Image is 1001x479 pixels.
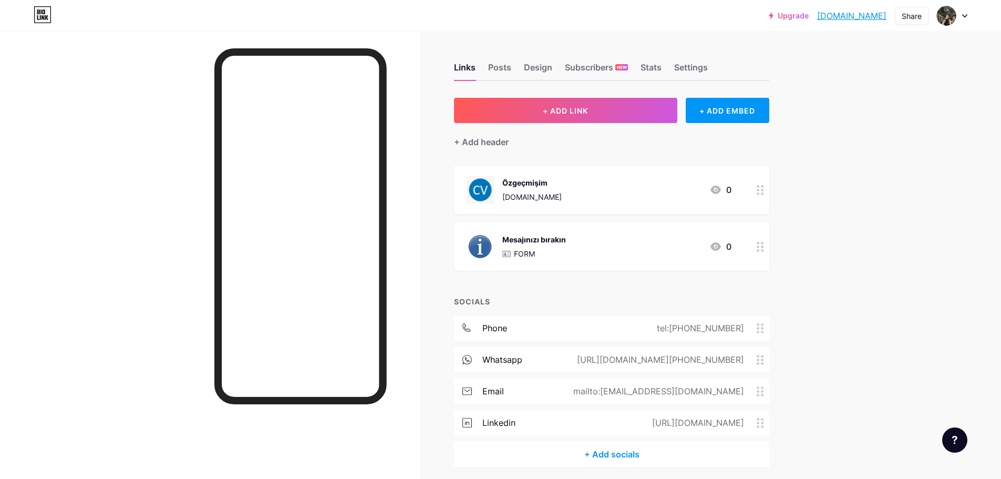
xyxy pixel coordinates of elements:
div: 0 [709,240,731,253]
div: Settings [674,61,708,80]
div: Design [524,61,552,80]
div: [DOMAIN_NAME] [502,191,562,202]
div: + Add socials [454,442,769,467]
div: + ADD EMBED [686,98,769,123]
div: Share [902,11,922,22]
img: Mesajınızı bırakın [467,233,494,260]
div: SOCIALS [454,296,769,307]
div: Özgeçmişim [502,177,562,188]
button: + ADD LINK [454,98,677,123]
img: Özgeçmişim [467,176,494,203]
div: Posts [488,61,511,80]
div: whatsapp [482,353,522,366]
div: [URL][DOMAIN_NAME][PHONE_NUMBER] [560,353,757,366]
a: [DOMAIN_NAME] [817,9,886,22]
div: Stats [641,61,662,80]
div: Links [454,61,476,80]
div: email [482,385,504,398]
div: Subscribers [565,61,628,80]
span: + ADD LINK [543,106,588,115]
p: FORM [514,248,535,259]
div: mailto:[EMAIL_ADDRESS][DOMAIN_NAME] [556,385,757,398]
div: Mesajınızı bırakın [502,234,566,245]
span: NEW [617,64,627,70]
div: tel:[PHONE_NUMBER] [640,322,757,334]
div: [URL][DOMAIN_NAME] [635,416,757,429]
div: phone [482,322,507,334]
img: silaalsac [936,6,956,26]
div: 0 [709,184,731,196]
div: linkedin [482,416,515,429]
a: Upgrade [769,12,809,20]
div: + Add header [454,136,509,148]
